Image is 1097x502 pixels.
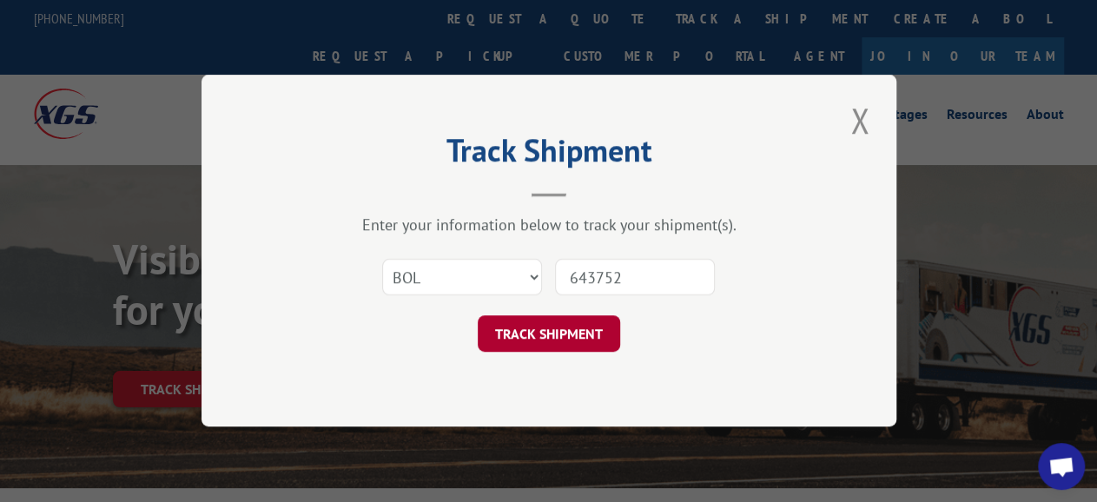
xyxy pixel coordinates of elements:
a: Open chat [1038,443,1085,490]
input: Number(s) [555,260,715,296]
button: Close modal [845,96,875,144]
h2: Track Shipment [288,138,810,171]
div: Enter your information below to track your shipment(s). [288,215,810,235]
button: TRACK SHIPMENT [478,316,620,353]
